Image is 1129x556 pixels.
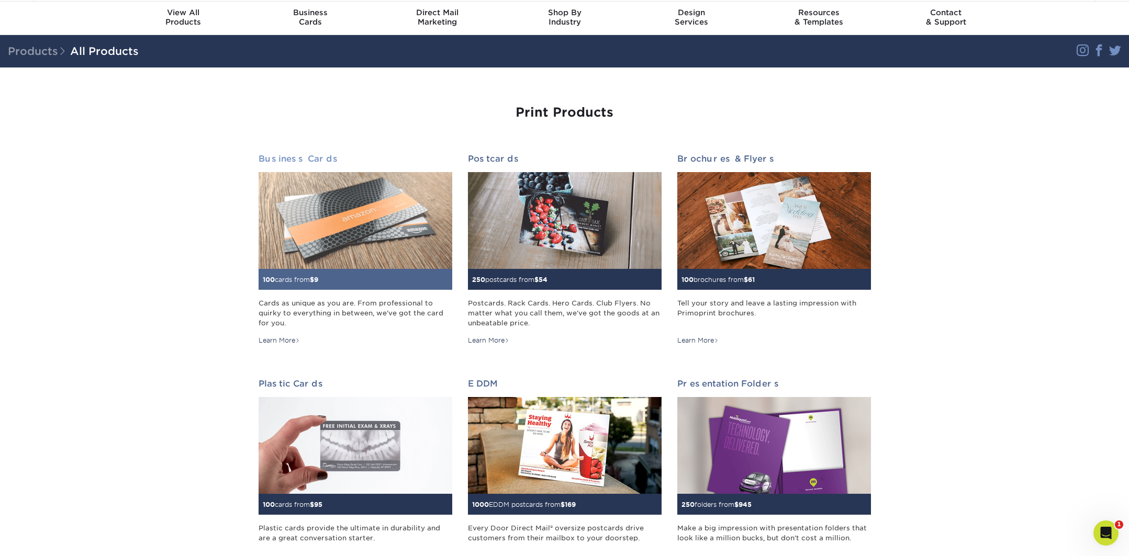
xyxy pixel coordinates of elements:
[882,8,1010,27] div: & Support
[628,8,755,17] span: Design
[468,154,662,164] h2: Postcards
[468,298,662,328] div: Postcards. Rack Cards. Hero Cards. Club Flyers. No matter what you call them, we've got the goods...
[263,501,275,508] span: 100
[677,154,871,164] h2: Brochures & Flyers
[259,336,300,345] div: Learn More
[755,8,882,17] span: Resources
[882,8,1010,17] span: Contact
[247,8,374,27] div: Cards
[8,45,70,58] span: Products
[677,397,871,494] img: Presentation Folders
[501,2,628,35] a: Shop ByIndustry
[681,276,694,283] span: 100
[472,501,576,508] small: EDDM postcards from
[681,276,755,283] small: brochures from
[374,8,501,17] span: Direct Mail
[681,501,752,508] small: folders from
[310,501,314,508] span: $
[70,45,139,58] a: All Products
[501,8,628,27] div: Industry
[259,397,452,494] img: Plastic Cards
[120,8,247,17] span: View All
[628,2,755,35] a: DesignServices
[534,276,539,283] span: $
[755,8,882,27] div: & Templates
[468,523,662,553] div: Every Door Direct Mail® oversize postcards drive customers from their mailbox to your doorstep.
[755,2,882,35] a: Resources& Templates
[677,298,871,328] div: Tell your story and leave a lasting impression with Primoprint brochures.
[739,501,752,508] span: 945
[259,154,452,345] a: Business Cards 100cards from$9 Cards as unique as you are. From professional to quirky to everyth...
[472,276,547,283] small: postcards from
[561,501,565,508] span: $
[681,501,695,508] span: 250
[677,154,871,345] a: Brochures & Flyers 100brochures from$61 Tell your story and leave a lasting impression with Primo...
[263,276,318,283] small: cards from
[748,276,755,283] span: 61
[263,501,322,508] small: cards from
[472,501,489,508] span: 1000
[677,172,871,269] img: Brochures & Flyers
[259,172,452,269] img: Business Cards
[310,276,314,283] span: $
[247,2,374,35] a: BusinessCards
[1115,520,1123,529] span: 1
[259,379,452,389] h2: Plastic Cards
[677,523,871,553] div: Make a big impression with presentation folders that look like a million bucks, but don't cost a ...
[501,8,628,17] span: Shop By
[259,523,452,553] div: Plastic cards provide the ultimate in durability and are a great conversation starter.
[374,2,501,35] a: Direct MailMarketing
[565,501,576,508] span: 169
[468,336,509,345] div: Learn More
[468,172,662,269] img: Postcards
[468,154,662,345] a: Postcards 250postcards from$54 Postcards. Rack Cards. Hero Cards. Club Flyers. No matter what you...
[677,336,719,345] div: Learn More
[468,379,662,389] h2: EDDM
[628,8,755,27] div: Services
[259,154,452,164] h2: Business Cards
[744,276,748,283] span: $
[468,397,662,494] img: EDDM
[120,2,247,35] a: View AllProducts
[263,276,275,283] span: 100
[374,8,501,27] div: Marketing
[120,8,247,27] div: Products
[259,105,871,120] h1: Print Products
[259,298,452,328] div: Cards as unique as you are. From professional to quirky to everything in between, we've got the c...
[539,276,547,283] span: 54
[677,379,871,389] h2: Presentation Folders
[472,276,485,283] span: 250
[314,501,322,508] span: 95
[314,276,318,283] span: 9
[734,501,739,508] span: $
[1093,520,1119,546] iframe: Intercom live chat
[247,8,374,17] span: Business
[882,2,1010,35] a: Contact& Support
